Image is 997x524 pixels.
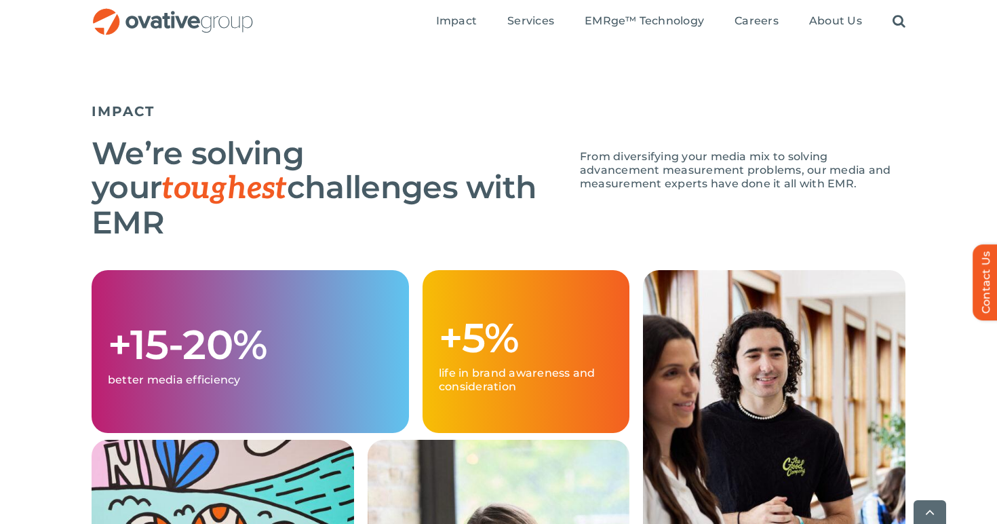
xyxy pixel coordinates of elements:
span: Services [507,14,554,28]
p: better media efficiency [108,373,393,387]
p: From diversifying your media mix to solving advancement measurement problems, our media and measu... [580,150,905,191]
a: About Us [809,14,862,29]
p: life in brand awareness and consideration [439,367,613,394]
span: Impact [436,14,477,28]
a: Services [507,14,554,29]
span: Careers [735,14,779,28]
span: toughest [161,170,286,208]
span: EMRge™ Technology [585,14,704,28]
h5: IMPACT [92,103,905,119]
a: OG_Full_horizontal_RGB [92,7,254,20]
a: Careers [735,14,779,29]
a: Search [893,14,905,29]
h1: +15-20% [108,323,393,367]
h1: +5% [439,316,613,360]
h2: We’re solving your challenges with EMR [92,136,580,240]
a: EMRge™ Technology [585,14,704,29]
span: About Us [809,14,862,28]
a: Impact [436,14,477,29]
